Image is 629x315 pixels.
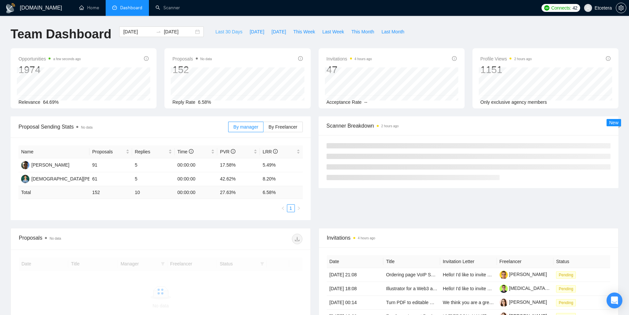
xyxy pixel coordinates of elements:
span: Last Month [381,28,404,35]
div: 1974 [18,63,81,76]
td: 152 [89,186,132,199]
span: info-circle [189,149,193,154]
img: c1xla-haZDe3rTgCpy3_EKqnZ9bE1jCu9HkBpl3J4QwgQIcLjIh-6uLdGjM-EeUJe5 [500,298,508,307]
span: PVR [220,149,235,154]
div: 47 [327,63,372,76]
time: 4 hours ago [355,57,372,61]
span: No data [200,57,212,61]
time: a few seconds ago [53,57,81,61]
span: Replies [135,148,167,155]
div: Open Intercom Messenger [607,293,622,308]
td: Ordering page VoIP Subscriptions [383,268,440,282]
a: II[DEMOGRAPHIC_DATA][PERSON_NAME] [21,176,121,181]
a: AP[PERSON_NAME] [21,162,69,167]
input: Start date [123,28,153,35]
td: Turn PDF to editable Word File [383,296,440,310]
span: Pending [556,299,576,306]
td: 42.62% [217,172,260,186]
span: right [297,206,301,210]
span: info-circle [144,56,149,61]
time: 2 hours ago [381,124,399,128]
img: upwork-logo.png [544,5,549,11]
td: 00:00:00 [175,158,217,172]
a: [MEDICAL_DATA][PERSON_NAME] [500,286,584,291]
a: [PERSON_NAME] [500,299,547,305]
span: to [156,29,161,34]
td: Illustrator for a Web3 and AI Project [383,282,440,296]
div: [PERSON_NAME] [31,161,69,169]
span: 64.69% [43,99,58,105]
span: No data [81,126,92,129]
img: logo [5,3,16,14]
span: -- [364,99,367,105]
td: 10 [132,186,175,199]
time: 2 hours ago [514,57,532,61]
span: info-circle [606,56,611,61]
span: Invitations [327,55,372,63]
a: homeHome [79,5,99,11]
a: searchScanner [156,5,180,11]
span: left [281,206,285,210]
time: 4 hours ago [358,236,375,240]
span: Last 30 Days [215,28,242,35]
th: Invitation Letter [440,255,497,268]
td: Total [18,186,89,199]
td: 5.49% [260,158,302,172]
span: This Month [351,28,374,35]
span: Only exclusive agency members [480,99,547,105]
td: 6.58 % [260,186,302,199]
button: [DATE] [268,26,290,37]
span: Proposals [172,55,212,63]
span: [DATE] [250,28,264,35]
span: Pending [556,285,576,293]
a: Pending [556,300,578,305]
span: Time [177,149,193,154]
th: Replies [132,145,175,158]
li: Previous Page [279,204,287,212]
th: Title [383,255,440,268]
button: [DATE] [246,26,268,37]
div: 1151 [480,63,532,76]
input: End date [164,28,194,35]
a: Turn PDF to editable Word File [386,300,449,305]
span: New [609,120,618,125]
span: info-circle [273,149,278,154]
span: user [586,6,590,10]
button: This Month [348,26,378,37]
td: 5 [132,158,175,172]
span: info-circle [298,56,303,61]
div: [DEMOGRAPHIC_DATA][PERSON_NAME] [31,175,121,182]
span: info-circle [452,56,457,61]
td: 8.20% [260,172,302,186]
span: dashboard [112,5,117,10]
a: Ordering page VoIP Subscriptions [386,272,456,277]
img: c1e3-XBZU7ZVvt8WuFWw9ol75I-gR1ylWKZFT98TOmoBBjKBuxC0NiZ0BETjHYhNfg [500,285,508,293]
td: [DATE] 21:08 [327,268,384,282]
span: 42 [573,4,577,12]
span: Proposal Sending Stats [18,123,228,131]
span: Reply Rate [172,99,195,105]
span: Connects: [551,4,571,12]
a: Illustrator for a Web3 and AI Project [386,286,459,291]
button: right [295,204,303,212]
span: [DATE] [271,28,286,35]
span: We think you are a great fit for this task. [443,300,524,305]
div: Proposals [19,234,160,244]
div: 152 [172,63,212,76]
span: Opportunities [18,55,81,63]
a: setting [616,5,626,11]
span: This Week [293,28,315,35]
th: Proposals [89,145,132,158]
span: By manager [233,124,258,130]
span: 6.58% [198,99,211,105]
span: LRR [262,149,278,154]
th: Name [18,145,89,158]
span: By Freelancer [268,124,297,130]
a: Pending [556,272,578,277]
button: This Week [290,26,319,37]
span: swap-right [156,29,161,34]
a: 1 [287,205,295,212]
span: No data [50,237,61,240]
img: II [21,175,29,183]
